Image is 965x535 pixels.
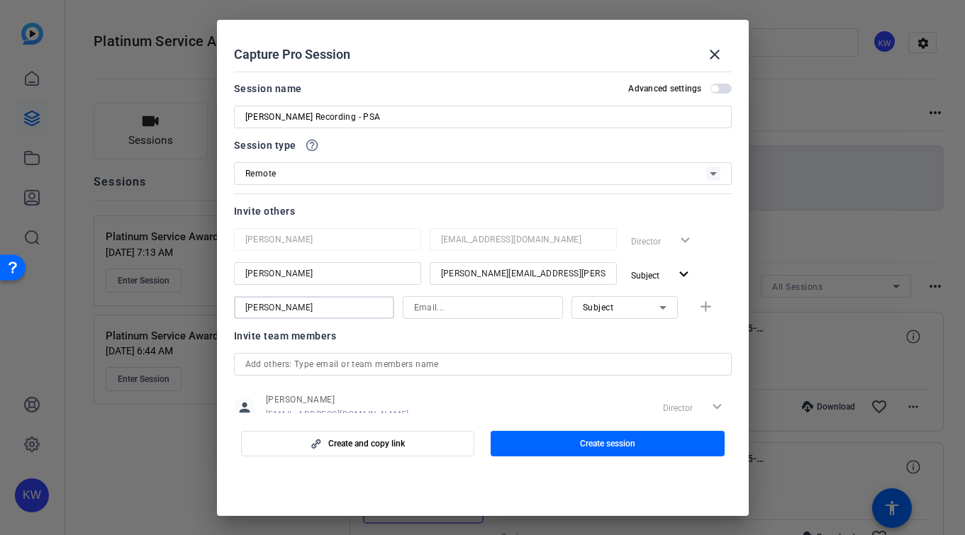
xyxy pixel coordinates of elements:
[234,80,302,97] div: Session name
[305,138,319,152] mat-icon: help_outline
[675,266,693,283] mat-icon: expand_more
[241,431,475,456] button: Create and copy link
[245,299,383,316] input: Name...
[234,137,296,154] span: Session type
[631,271,659,281] span: Subject
[328,438,405,449] span: Create and copy link
[245,231,410,248] input: Name...
[441,265,606,282] input: Email...
[245,265,410,282] input: Name...
[414,299,552,316] input: Email...
[628,83,701,94] h2: Advanced settings
[266,394,409,405] span: [PERSON_NAME]
[266,409,409,420] span: [EMAIL_ADDRESS][DOMAIN_NAME]
[580,438,635,449] span: Create session
[234,203,732,220] div: Invite others
[583,303,614,312] span: Subject
[234,327,732,344] div: Invite team members
[491,431,725,456] button: Create session
[234,38,732,72] div: Capture Pro Session
[245,169,277,179] span: Remote
[245,108,720,125] input: Enter Session Name
[234,397,255,418] mat-icon: person
[441,231,606,248] input: Email...
[625,262,698,288] button: Subject
[245,356,720,373] input: Add others: Type email or team members name
[706,46,723,63] mat-icon: close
